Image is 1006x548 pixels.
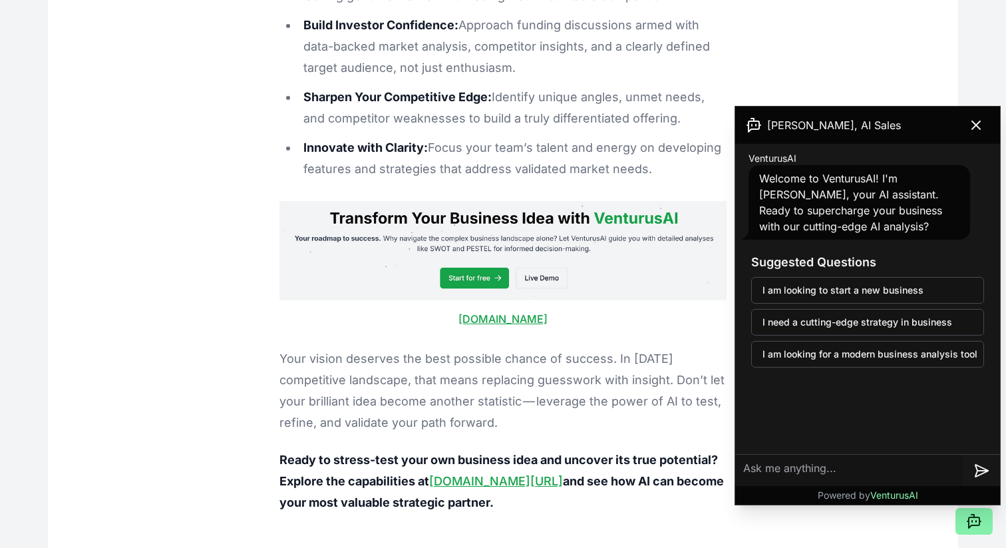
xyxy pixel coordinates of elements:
li: Focus your team’s talent and energy on developing features and strategies that address validated ... [298,137,727,180]
a: [DOMAIN_NAME] [458,312,548,326]
strong: Sharpen Your Competitive Edge: [303,90,492,104]
li: Identify unique angles, unmet needs, and competitor weaknesses to build a truly differentiated of... [298,87,727,129]
strong: Innovate with Clarity: [303,140,428,154]
span: VenturusAI [870,489,918,501]
span: VenturusAI [749,152,796,165]
span: [PERSON_NAME], AI Sales [767,117,901,133]
a: [DOMAIN_NAME][URL] [429,474,563,488]
button: I am looking to start a new business [751,277,984,304]
p: Powered by [818,489,918,502]
li: Approach funding discussions armed with data-backed market analysis, competitor insights, and a c... [298,15,727,79]
button: I need a cutting-edge strategy in business [751,309,984,336]
h3: Suggested Questions [751,253,984,272]
strong: Ready to stress-test your own business idea and uncover its true potential? Explore the capabilit... [279,453,718,488]
strong: and see how AI can become your most valuable strategic partner. [279,474,724,509]
span: Welcome to VenturusAI! I'm [PERSON_NAME], your AI assistant. Ready to supercharge your business w... [759,172,942,233]
strong: Build Investor Confidence: [303,18,458,32]
button: I am looking for a modern business analysis tool [751,341,984,368]
p: Your vision deserves the best possible chance of success. In [DATE] competitive landscape, that m... [279,348,727,433]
